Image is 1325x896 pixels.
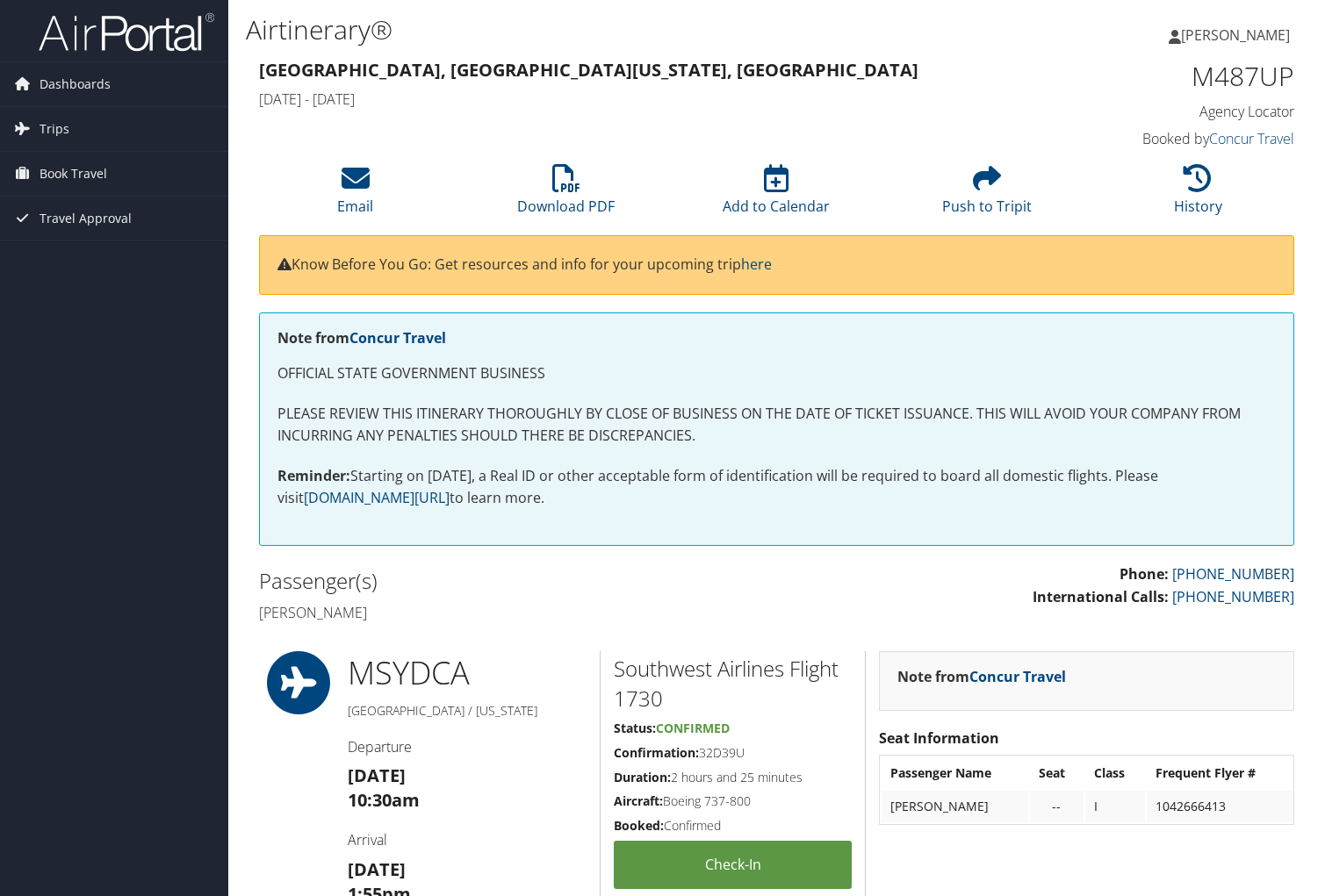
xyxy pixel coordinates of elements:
[614,654,852,713] h2: Southwest Airlines Flight 1730
[1169,9,1307,61] a: [PERSON_NAME]
[882,791,1027,822] td: [PERSON_NAME]
[1085,791,1145,822] td: I
[304,488,450,507] a: [DOMAIN_NAME][URL]
[879,728,999,748] strong: Seat Information
[337,174,373,216] a: Email
[1085,757,1145,789] th: Class
[277,465,1276,510] p: Starting on [DATE], a Real ID or other acceptable form of identification will be required to boar...
[1120,564,1169,584] strong: Phone:
[348,651,587,695] h1: MSY DCA
[1033,587,1169,606] strong: International Calls:
[348,788,420,812] strong: 10:30am
[942,174,1032,216] a: Push to Tripit
[259,58,918,82] strong: [GEOGRAPHIC_DATA], [GEOGRAPHIC_DATA] [US_STATE], [GEOGRAPHIC_DATA]
[1174,174,1222,216] a: History
[614,720,656,736] strong: Status:
[1172,564,1294,584] a: [PHONE_NUMBER]
[259,90,1029,109] h4: [DATE] - [DATE]
[614,744,852,762] h5: 32D39U
[349,328,446,348] a: Concur Travel
[1030,757,1084,789] th: Seat
[40,197,132,240] span: Travel Approval
[348,702,587,720] h5: [GEOGRAPHIC_DATA] / [US_STATE]
[277,328,446,348] strong: Note from
[348,830,587,849] h4: Arrival
[1209,129,1294,148] a: Concur Travel
[259,566,764,596] h2: Passenger(s)
[614,769,852,786] h5: 2 hours and 25 minutes
[277,403,1276,448] p: PLEASE REVIEW THIS ITINERARY THOROUGHLY BY CLOSE OF BUSINESS ON THE DATE OF TICKET ISSUANCE. THIS...
[348,857,406,881] strong: [DATE]
[614,792,852,810] h5: Boeing 737-800
[1181,25,1290,45] span: [PERSON_NAME]
[517,174,615,216] a: Download PDF
[40,107,69,151] span: Trips
[897,667,1066,686] strong: Note from
[1055,58,1294,95] h1: M487UP
[1147,791,1292,822] td: 1042666413
[277,466,350,485] strong: Reminder:
[614,792,663,809] strong: Aircraft:
[259,603,764,622] h4: [PERSON_NAME]
[1172,587,1294,606] a: [PHONE_NUMBER]
[1039,799,1076,814] div: --
[1055,102,1294,121] h4: Agency Locator
[40,62,111,106] span: Dashboards
[1147,757,1292,789] th: Frequent Flyer #
[40,152,107,196] span: Book Travel
[246,11,954,48] h1: Airtinerary®
[614,817,664,834] strong: Booked:
[882,757,1027,789] th: Passenger Name
[723,174,830,216] a: Add to Calendar
[39,11,214,53] img: airportal-logo.png
[348,737,587,756] h4: Departure
[1055,129,1294,148] h4: Booked by
[741,254,772,274] a: here
[614,744,699,761] strong: Confirmation:
[969,667,1066,686] a: Concur Travel
[614,841,852,889] a: Check-in
[614,817,852,835] h5: Confirmed
[348,763,406,787] strong: [DATE]
[614,769,671,785] strong: Duration:
[277,362,1276,385] p: OFFICIAL STATE GOVERNMENT BUSINESS
[277,254,1276,276] p: Know Before You Go: Get resources and info for your upcoming trip
[656,720,730,736] span: Confirmed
